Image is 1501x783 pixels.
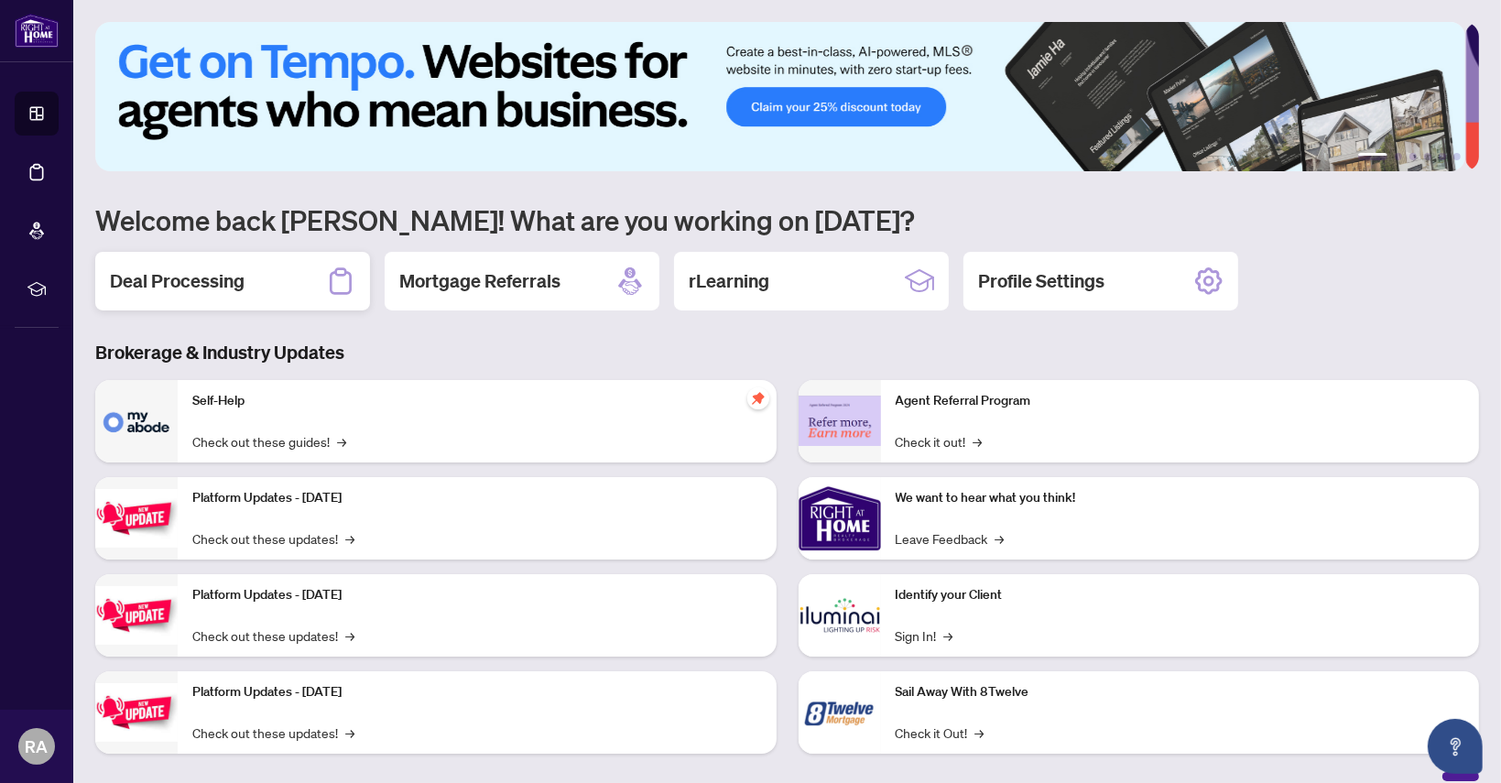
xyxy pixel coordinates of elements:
[799,396,881,446] img: Agent Referral Program
[337,431,346,451] span: →
[192,528,354,549] a: Check out these updates!→
[799,574,881,657] img: Identify your Client
[95,586,178,644] img: Platform Updates - July 8, 2025
[1409,153,1417,160] button: 3
[975,723,984,743] span: →
[192,625,354,646] a: Check out these updates!→
[995,528,1005,549] span: →
[192,488,762,508] p: Platform Updates - [DATE]
[944,625,953,646] span: →
[1453,153,1461,160] button: 6
[95,22,1465,171] img: Slide 0
[15,14,59,48] img: logo
[896,488,1465,508] p: We want to hear what you think!
[345,723,354,743] span: →
[1424,153,1431,160] button: 4
[192,391,762,411] p: Self-Help
[110,268,245,294] h2: Deal Processing
[1395,153,1402,160] button: 2
[95,380,178,462] img: Self-Help
[26,734,49,759] span: RA
[689,268,769,294] h2: rLearning
[747,387,769,409] span: pushpin
[799,477,881,560] img: We want to hear what you think!
[192,723,354,743] a: Check out these updates!→
[345,625,354,646] span: →
[95,340,1479,365] h3: Brokerage & Industry Updates
[95,489,178,547] img: Platform Updates - July 21, 2025
[973,431,983,451] span: →
[896,723,984,743] a: Check it Out!→
[896,625,953,646] a: Sign In!→
[1358,153,1387,160] button: 1
[192,431,346,451] a: Check out these guides!→
[192,585,762,605] p: Platform Updates - [DATE]
[896,528,1005,549] a: Leave Feedback→
[95,202,1479,237] h1: Welcome back [PERSON_NAME]! What are you working on [DATE]?
[95,683,178,741] img: Platform Updates - June 23, 2025
[399,268,560,294] h2: Mortgage Referrals
[799,671,881,754] img: Sail Away With 8Twelve
[896,682,1465,702] p: Sail Away With 8Twelve
[978,268,1104,294] h2: Profile Settings
[896,585,1465,605] p: Identify your Client
[1428,719,1483,774] button: Open asap
[896,431,983,451] a: Check it out!→
[896,391,1465,411] p: Agent Referral Program
[192,682,762,702] p: Platform Updates - [DATE]
[1439,153,1446,160] button: 5
[345,528,354,549] span: →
